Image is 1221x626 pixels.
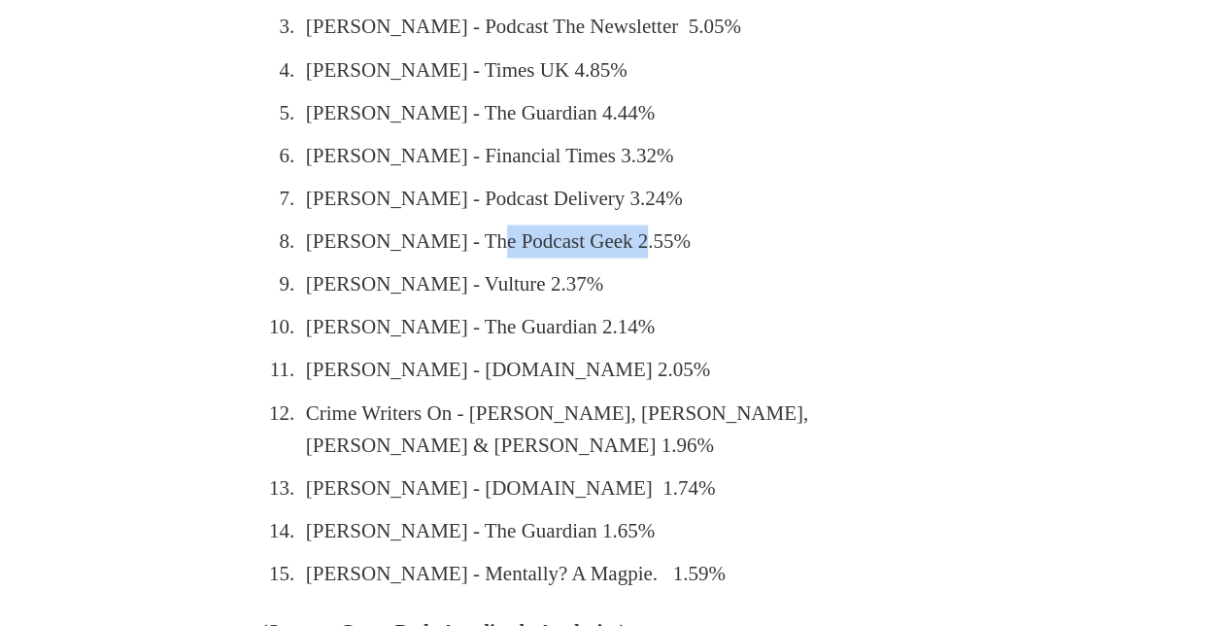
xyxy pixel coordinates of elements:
li: [PERSON_NAME] - The Guardian 1.65% [299,514,930,547]
li: [PERSON_NAME] - Podcast The Newsletter 5.05% [299,11,930,44]
li: [PERSON_NAME] - [DOMAIN_NAME] 1.74% [299,471,930,504]
li: [PERSON_NAME] - The Guardian 2.14% [299,310,930,343]
li: [PERSON_NAME] - Financial Times 3.32% [299,139,930,172]
li: [PERSON_NAME] - Podcast Delivery 3.24% [299,182,930,215]
li: [PERSON_NAME] - The Guardian 4.44% [299,96,930,129]
li: [PERSON_NAME] - The Podcast Geek 2.55% [299,225,930,258]
li: [PERSON_NAME] - [DOMAIN_NAME] 2.05% [299,353,930,386]
li: [PERSON_NAME] - Mentally? A Magpie. 1.59% [299,557,930,590]
li: [PERSON_NAME] - Times UK 4.85% [299,53,930,87]
li: [PERSON_NAME] - Vulture 2.37% [299,267,930,300]
li: Crime Writers On - [PERSON_NAME], [PERSON_NAME], [PERSON_NAME] & [PERSON_NAME] 1.96% [299,397,930,462]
